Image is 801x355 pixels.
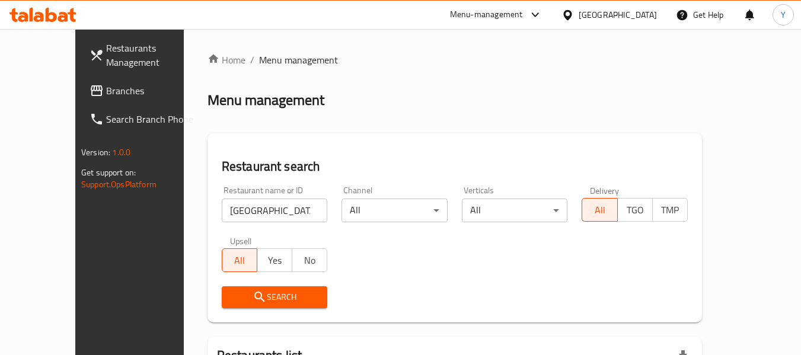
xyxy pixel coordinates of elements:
a: Home [208,53,245,67]
label: Upsell [230,236,252,245]
div: Menu-management [450,8,523,22]
a: Search Branch Phone [80,105,209,133]
span: Restaurants Management [106,41,200,69]
span: TGO [623,202,648,219]
div: [GEOGRAPHIC_DATA] [579,8,657,21]
span: Search Branch Phone [106,112,200,126]
button: TMP [652,198,688,222]
span: No [297,252,323,269]
div: All [342,199,448,222]
li: / [250,53,254,67]
a: Restaurants Management [80,34,209,76]
label: Delivery [590,186,620,194]
span: Get support on: [81,165,136,180]
button: TGO [617,198,653,222]
nav: breadcrumb [208,53,702,67]
span: Yes [262,252,288,269]
div: All [462,199,568,222]
h2: Restaurant search [222,158,688,175]
span: 1.0.0 [112,145,130,160]
button: Yes [257,248,292,272]
span: Branches [106,84,200,98]
span: Search [231,290,318,305]
input: Search for restaurant name or ID.. [222,199,328,222]
button: All [222,248,257,272]
span: TMP [658,202,683,219]
span: All [587,202,612,219]
button: Search [222,286,328,308]
button: No [292,248,327,272]
a: Support.OpsPlatform [81,177,157,192]
span: Y [781,8,786,21]
a: Branches [80,76,209,105]
span: Menu management [259,53,338,67]
span: All [227,252,253,269]
h2: Menu management [208,91,324,110]
span: Version: [81,145,110,160]
button: All [582,198,617,222]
